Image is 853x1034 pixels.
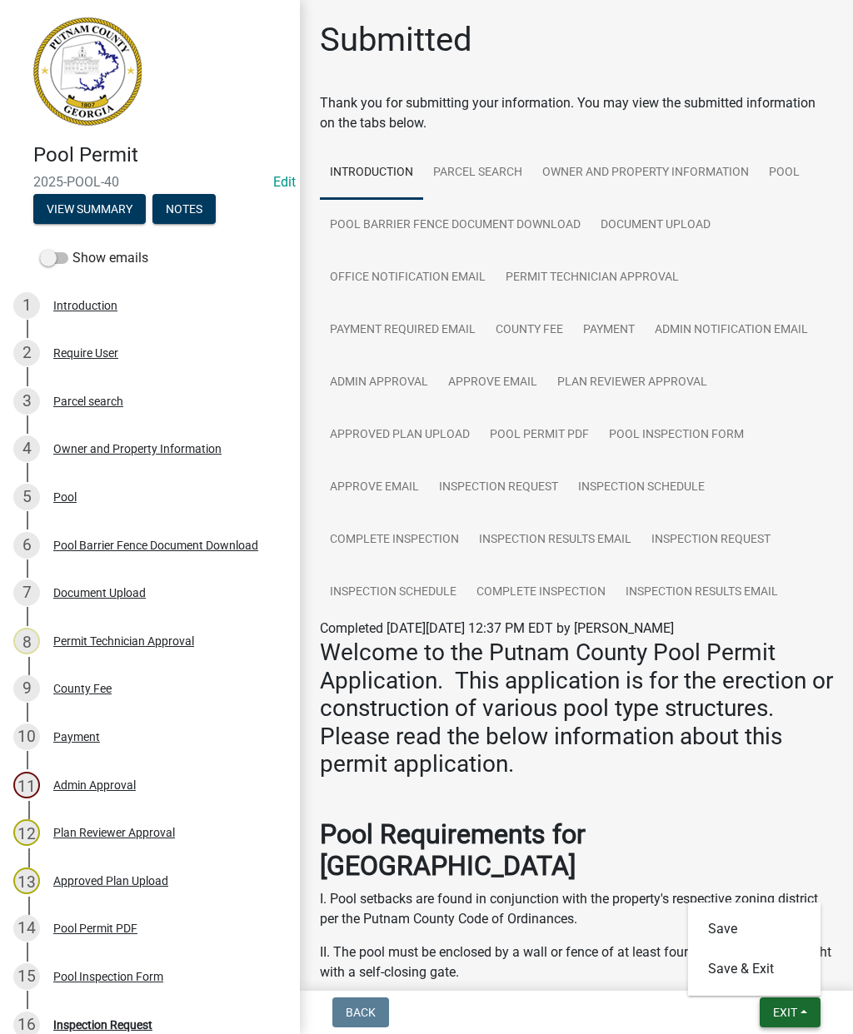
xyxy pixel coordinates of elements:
[688,902,821,996] div: Exit
[320,620,674,636] span: Completed [DATE][DATE] 12:37 PM EDT by [PERSON_NAME]
[13,772,40,798] div: 11
[332,997,389,1027] button: Back
[13,484,40,510] div: 5
[320,889,833,929] p: I. Pool setbacks are found in conjunction with the property's respective zoning district per the ...
[53,491,77,503] div: Pool
[429,461,568,515] a: Inspection Request
[616,566,788,619] a: Inspection Results Email
[13,340,40,366] div: 2
[53,300,117,311] div: Introduction
[53,395,123,407] div: Parcel search
[53,635,194,647] div: Permit Technician Approval
[320,942,833,982] p: II. The pool must be enclosed by a wall or fence of at least four [DOMAIN_NAME] height with a sel...
[53,1019,152,1031] div: Inspection Request
[273,174,296,190] wm-modal-confirm: Edit Application Number
[13,915,40,942] div: 14
[496,251,689,305] a: Permit Technician Approval
[688,949,821,989] button: Save & Exit
[13,292,40,319] div: 1
[33,194,146,224] button: View Summary
[645,304,818,357] a: Admin Notification Email
[423,147,532,200] a: Parcel search
[773,1006,797,1019] span: Exit
[547,356,717,410] a: Plan Reviewer Approval
[320,461,429,515] a: Approve Email
[53,779,136,791] div: Admin Approval
[53,875,168,887] div: Approved Plan Upload
[53,922,137,934] div: Pool Permit PDF
[320,93,833,133] div: Thank you for submitting your information. You may view the submitted information on the tabs below.
[320,147,423,200] a: Introduction
[13,867,40,894] div: 13
[320,199,591,252] a: Pool Barrier Fence Document Download
[346,1006,376,1019] span: Back
[573,304,645,357] a: Payment
[320,818,586,882] strong: Pool Requirements for [GEOGRAPHIC_DATA]
[53,443,222,455] div: Owner and Property Information
[53,539,258,551] div: Pool Barrier Fence Document Download
[688,909,821,949] button: Save
[469,514,641,567] a: Inspection Results Email
[320,639,833,778] h3: Welcome to the Putnam County Pool Permit Application. This application is for the erection or con...
[53,587,146,599] div: Document Upload
[13,819,40,846] div: 12
[480,409,599,462] a: Pool Permit PDF
[13,435,40,462] div: 4
[40,248,148,268] label: Show emails
[320,251,496,305] a: Office Notification Email
[320,409,480,462] a: Approved Plan Upload
[13,532,40,559] div: 6
[53,731,100,743] div: Payment
[13,579,40,606] div: 7
[273,174,296,190] a: Edit
[33,143,287,167] h4: Pool Permit
[13,963,40,990] div: 15
[53,347,118,359] div: Require User
[641,514,781,567] a: Inspection Request
[568,461,715,515] a: Inspection Schedule
[13,628,40,654] div: 8
[320,304,486,357] a: Payment Required Email
[33,203,146,216] wm-modal-confirm: Summary
[320,566,466,619] a: Inspection Schedule
[33,17,142,126] img: Putnam County, Georgia
[591,199,721,252] a: Document Upload
[13,388,40,415] div: 3
[13,675,40,702] div: 9
[53,827,175,838] div: Plan Reviewer Approval
[599,409,754,462] a: Pool Inspection Form
[152,194,216,224] button: Notes
[320,356,438,410] a: Admin Approval
[53,971,163,982] div: Pool Inspection Form
[466,566,616,619] a: Complete Inspection
[438,356,547,410] a: Approve Email
[532,147,759,200] a: Owner and Property Information
[33,174,267,190] span: 2025-POOL-40
[320,514,469,567] a: Complete Inspection
[13,723,40,750] div: 10
[320,20,472,60] h1: Submitted
[53,683,112,694] div: County Fee
[760,997,821,1027] button: Exit
[759,147,810,200] a: Pool
[152,203,216,216] wm-modal-confirm: Notes
[486,304,573,357] a: County Fee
